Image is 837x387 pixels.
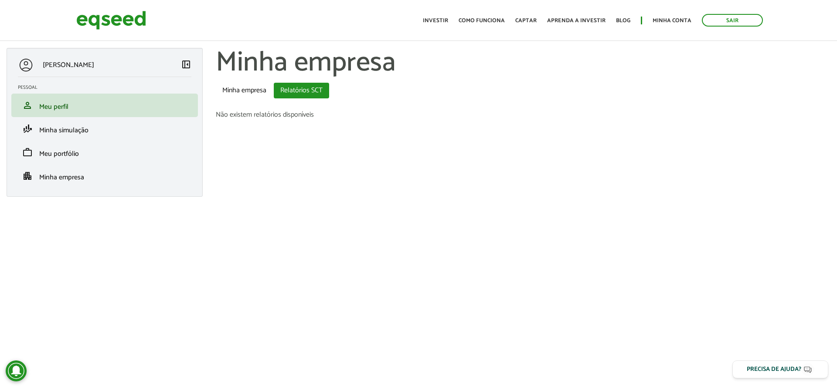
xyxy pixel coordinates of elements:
[423,18,448,24] a: Investir
[18,85,198,90] h2: Pessoal
[11,141,198,164] li: Meu portfólio
[653,18,691,24] a: Minha conta
[181,59,191,71] a: Colapsar menu
[181,59,191,70] span: left_panel_close
[216,48,830,78] h1: Minha empresa
[43,61,94,69] p: [PERSON_NAME]
[22,171,33,181] span: apartment
[702,14,763,27] a: Sair
[22,147,33,158] span: work
[22,124,33,134] span: finance_mode
[216,83,273,98] a: Minha empresa
[11,94,198,117] li: Meu perfil
[18,147,191,158] a: workMeu portfólio
[274,83,329,98] a: Relatórios SCT
[11,164,198,188] li: Minha empresa
[39,101,68,113] span: Meu perfil
[39,125,88,136] span: Minha simulação
[459,18,505,24] a: Como funciona
[39,148,79,160] span: Meu portfólio
[76,9,146,32] img: EqSeed
[18,100,191,111] a: personMeu perfil
[11,117,198,141] li: Minha simulação
[18,171,191,181] a: apartmentMinha empresa
[22,100,33,111] span: person
[547,18,606,24] a: Aprenda a investir
[216,111,830,118] section: Não existem relatórios disponíveis
[18,124,191,134] a: finance_modeMinha simulação
[39,172,84,183] span: Minha empresa
[515,18,537,24] a: Captar
[616,18,630,24] a: Blog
